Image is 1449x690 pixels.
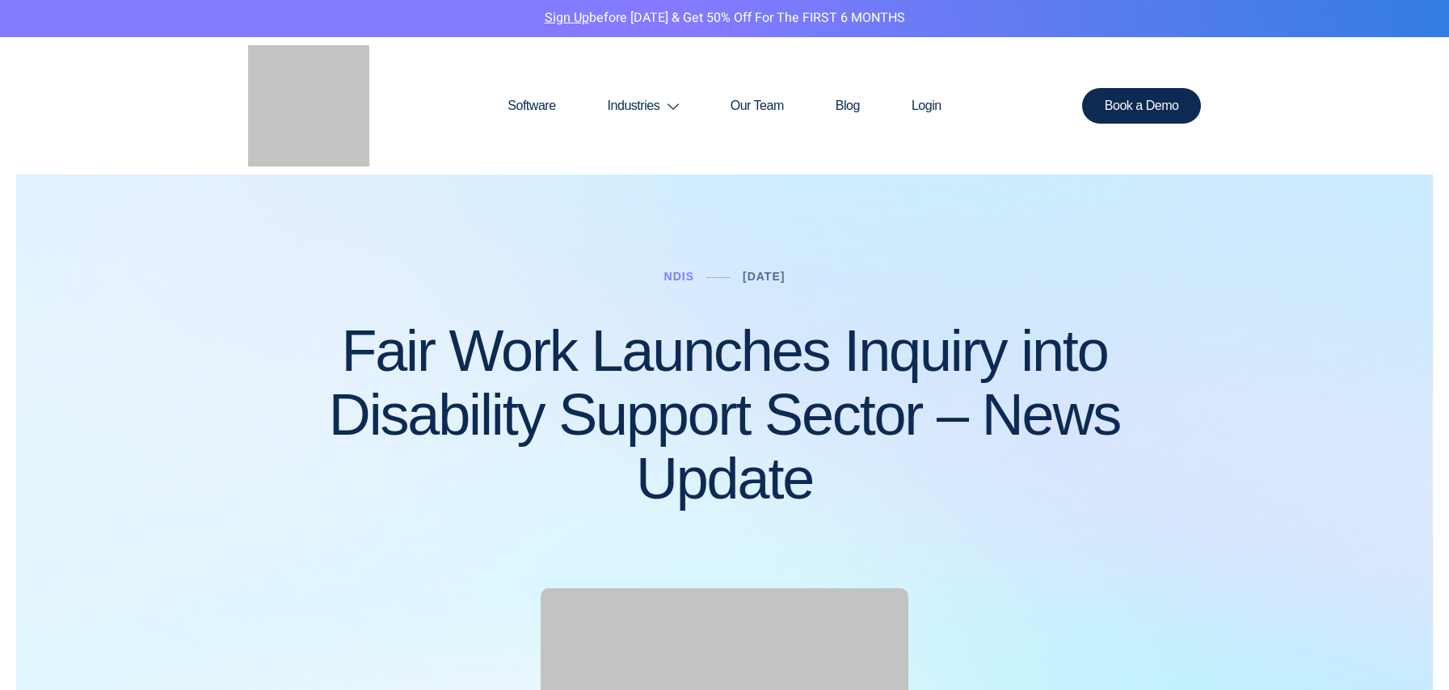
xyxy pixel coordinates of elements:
a: Software [482,67,581,145]
a: NDIS [664,270,694,283]
a: Book a Demo [1082,88,1202,124]
a: Blog [810,67,886,145]
a: Our Team [705,67,810,145]
span: Book a Demo [1105,99,1179,112]
a: Sign Up [545,8,589,27]
a: Login [886,67,967,145]
h1: Fair Work Launches Inquiry into Disability Support Sector – News Update [248,319,1202,511]
a: Industries [582,67,705,145]
p: before [DATE] & Get 50% Off for the FIRST 6 MONTHS [12,8,1437,29]
a: [DATE] [743,270,785,283]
